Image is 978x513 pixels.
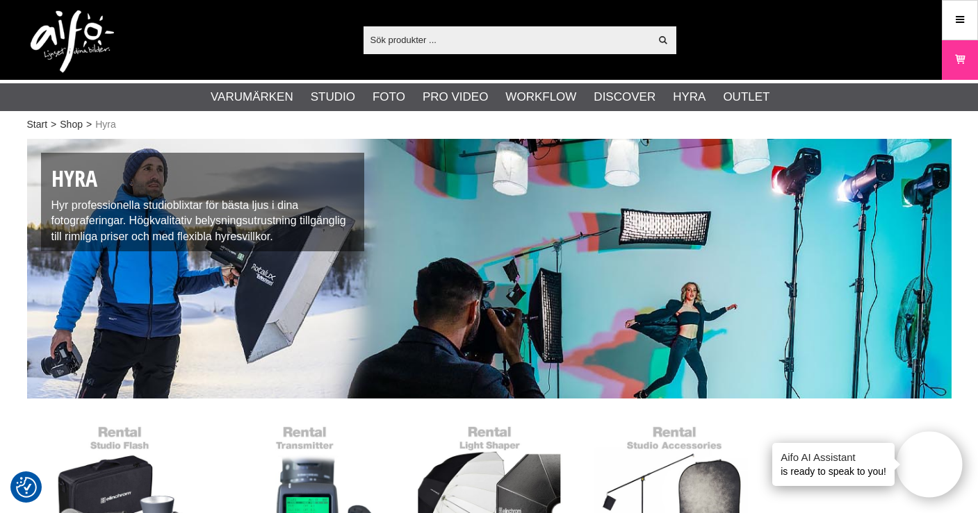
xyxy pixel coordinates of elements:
div: is ready to speak to you! [772,443,895,486]
img: logo.png [31,10,114,73]
img: Hyr studioblixt [27,139,952,398]
a: Discover [594,88,655,106]
a: Hyra [673,88,706,106]
img: Revisit consent button [16,477,37,498]
a: Shop [60,117,83,132]
button: Samtyckesinställningar [16,475,37,500]
a: Varumärken [211,88,293,106]
span: Hyra [95,117,116,132]
a: Start [27,117,48,132]
span: > [51,117,56,132]
a: Foto [373,88,405,106]
div: Hyr professionella studioblixtar för bästa ljus i dina fotograferingar. Högkvalitativ belysningsu... [41,153,365,251]
h4: Aifo AI Assistant [781,450,886,464]
input: Sök produkter ... [364,29,651,50]
a: Studio [311,88,355,106]
a: Workflow [505,88,576,106]
h1: Hyra [51,163,354,194]
span: > [86,117,92,132]
a: Pro Video [423,88,488,106]
a: Outlet [723,88,769,106]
